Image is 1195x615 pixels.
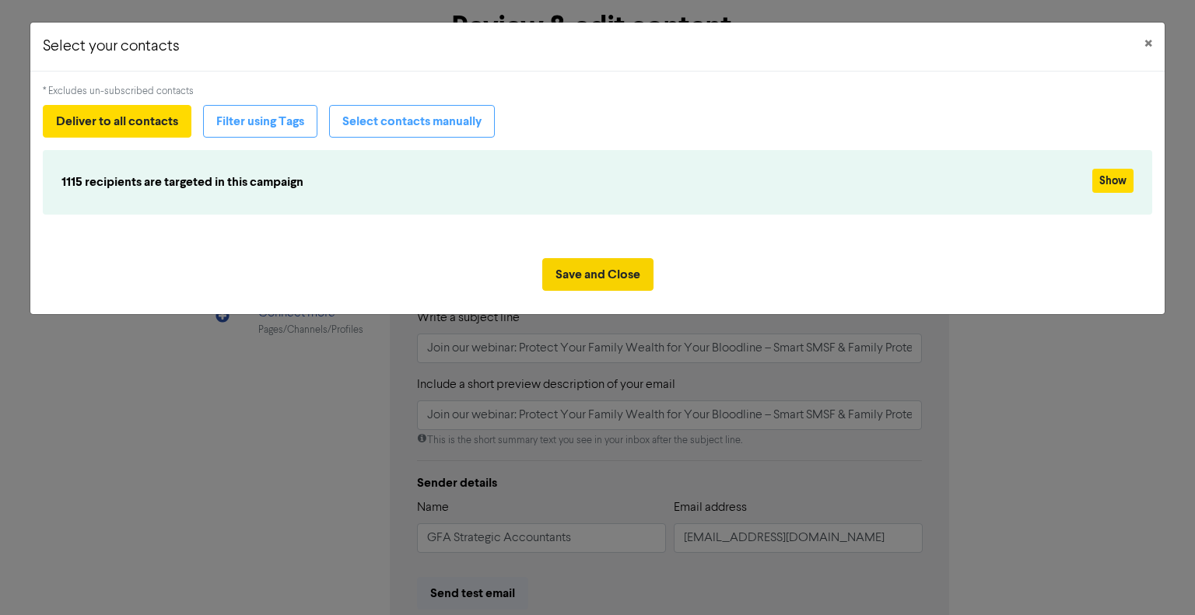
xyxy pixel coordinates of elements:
button: Save and Close [542,258,654,291]
span: × [1144,33,1152,56]
button: Show [1092,169,1134,193]
iframe: Chat Widget [1117,540,1195,615]
h6: 1115 recipients are targeted in this campaign [61,175,951,190]
button: Deliver to all contacts [43,105,191,138]
div: * Excludes un-subscribed contacts [43,84,1151,99]
button: Select contacts manually [329,105,495,138]
h5: Select your contacts [43,35,180,58]
button: Filter using Tags [203,105,317,138]
button: Close [1132,23,1165,66]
